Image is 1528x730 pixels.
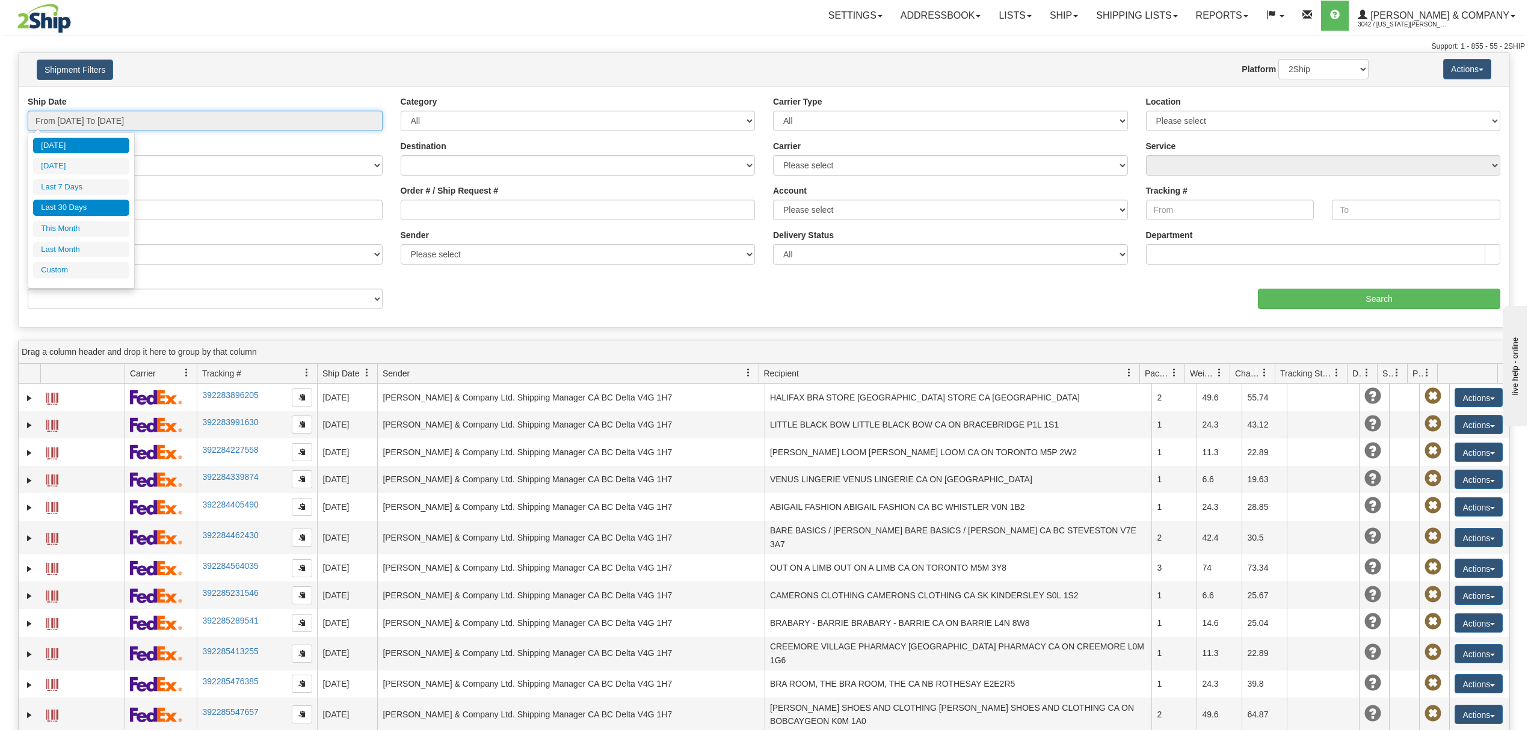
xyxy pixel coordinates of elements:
button: Copy to clipboard [292,614,312,632]
span: Unknown [1364,705,1381,722]
td: 1 [1151,466,1197,494]
td: 39.8 [1242,670,1287,698]
span: Unknown [1364,416,1381,432]
td: BRABARY - BARRIE BRABARY - BARRIE CA ON BARRIE L4N 8W8 [765,609,1152,637]
img: 2 - FedEx Express® [130,676,182,692]
span: Pickup Not Assigned [1425,528,1441,545]
label: Department [1146,229,1193,241]
label: Platform [1242,63,1276,75]
a: 392284405490 [202,500,258,509]
td: 49.6 [1197,384,1242,411]
label: Order # / Ship Request # [401,185,499,197]
td: 1 [1151,411,1197,439]
td: 24.3 [1197,411,1242,439]
td: [DATE] [317,554,377,582]
a: Label [46,704,58,723]
li: Last 7 Days [33,179,129,195]
a: Label [46,414,58,434]
a: Expand [23,419,35,431]
a: Label [46,497,58,516]
td: 1 [1151,637,1197,670]
td: 6.6 [1197,581,1242,609]
a: Pickup Status filter column settings [1417,363,1437,383]
a: Carrier filter column settings [176,363,197,383]
li: Last Month [33,242,129,258]
button: Copy to clipboard [292,388,312,406]
a: 392285289541 [202,616,258,625]
button: Actions [1455,674,1503,693]
td: 1 [1151,581,1197,609]
td: 25.04 [1242,609,1287,637]
td: CREEMORE VILLAGE PHARMACY [GEOGRAPHIC_DATA] PHARMACY CA ON CREEMORE L0M 1G6 [765,637,1152,670]
button: Actions [1455,415,1503,434]
span: Charge [1235,367,1260,379]
div: Support: 1 - 855 - 55 - 2SHIP [3,41,1525,52]
label: Account [773,185,807,197]
button: Copy to clipboard [292,675,312,693]
a: Expand [23,392,35,404]
a: Expand [23,563,35,575]
a: Weight filter column settings [1209,363,1230,383]
span: Shipment Issues [1382,367,1393,379]
span: Pickup Not Assigned [1425,644,1441,661]
td: [DATE] [317,384,377,411]
label: Delivery Status [773,229,834,241]
td: [PERSON_NAME] & Company Ltd. Shipping Manager CA BC Delta V4G 1H7 [377,554,765,582]
td: 28.85 [1242,493,1287,521]
a: Packages filter column settings [1164,363,1185,383]
td: 1 [1151,609,1197,637]
button: Actions [1455,613,1503,633]
a: Expand [23,474,35,486]
a: [PERSON_NAME] & Company 3042 / [US_STATE][PERSON_NAME] [1349,1,1524,31]
span: Unknown [1364,497,1381,514]
a: 392285413255 [202,646,258,656]
td: 74 [1197,554,1242,582]
button: Copy to clipboard [292,586,312,604]
td: 1 [1151,438,1197,466]
td: [DATE] [317,609,377,637]
td: 11.3 [1197,438,1242,466]
td: 24.3 [1197,670,1242,698]
a: Expand [23,501,35,514]
td: 14.6 [1197,609,1242,637]
span: [PERSON_NAME] & Company [1367,10,1509,20]
a: 392284462430 [202,530,258,540]
td: 1 [1151,493,1197,521]
label: Ship Date [28,96,67,108]
button: Actions [1455,644,1503,663]
td: [PERSON_NAME] & Company Ltd. Shipping Manager CA BC Delta V4G 1H7 [377,670,765,698]
span: Tracking Status [1280,367,1332,379]
a: Ship Date filter column settings [357,363,377,383]
span: Pickup Not Assigned [1425,586,1441,603]
a: Label [46,387,58,406]
span: Weight [1190,367,1215,379]
a: Label [46,557,58,577]
a: Charge filter column settings [1254,363,1275,383]
button: Copy to clipboard [292,416,312,434]
span: Pickup Not Assigned [1425,388,1441,405]
button: Actions [1455,528,1503,547]
a: Label [46,613,58,632]
span: Pickup Not Assigned [1425,613,1441,630]
td: [PERSON_NAME] & Company Ltd. Shipping Manager CA BC Delta V4G 1H7 [377,466,765,494]
span: Unknown [1364,470,1381,487]
a: Expand [23,447,35,459]
span: Unknown [1364,388,1381,405]
a: Label [46,527,58,547]
a: 392284339874 [202,472,258,482]
span: 3042 / [US_STATE][PERSON_NAME] [1358,19,1448,31]
label: Tracking # [1146,185,1188,197]
input: To [1332,200,1500,220]
td: [PERSON_NAME] & Company Ltd. Shipping Manager CA BC Delta V4G 1H7 [377,493,765,521]
td: OUT ON A LIMB OUT ON A LIMB CA ON TORONTO M5M 3Y8 [765,554,1152,582]
span: Pickup Not Assigned [1425,443,1441,459]
td: BARE BASICS / [PERSON_NAME] BARE BASICS / [PERSON_NAME] CA BC STEVESTON V7E 3A7 [765,521,1152,554]
a: 392285547657 [202,707,258,717]
input: From [1146,200,1314,220]
td: CAMERONS CLOTHING CAMERONS CLOTHING CA SK KINDERSLEY S0L 1S2 [765,581,1152,609]
td: [DATE] [317,637,377,670]
a: Delivery Status filter column settings [1357,363,1377,383]
span: Pickup Not Assigned [1425,497,1441,514]
td: 43.12 [1242,411,1287,439]
td: [PERSON_NAME] & Company Ltd. Shipping Manager CA BC Delta V4G 1H7 [377,637,765,670]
